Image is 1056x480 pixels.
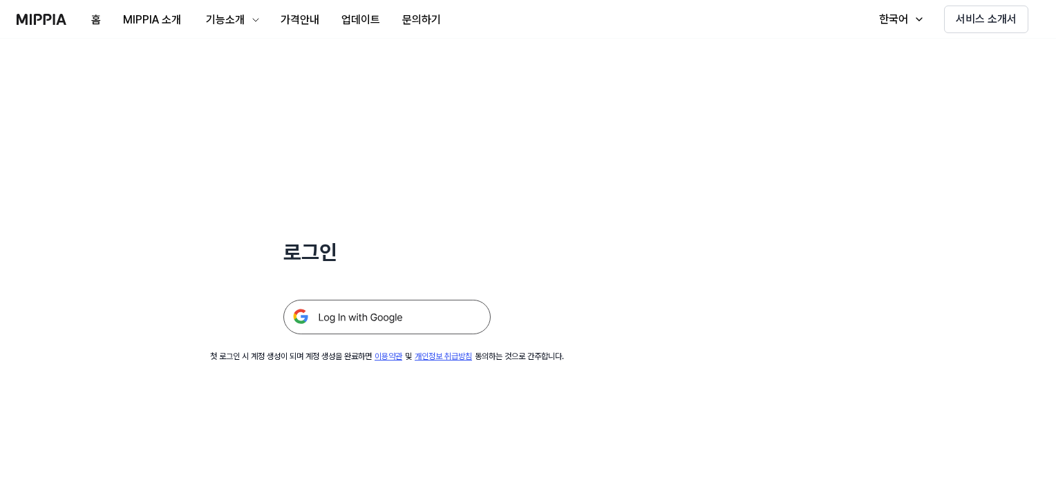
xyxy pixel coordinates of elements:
[330,6,391,34] button: 업데이트
[203,12,247,28] div: 기능소개
[192,6,270,34] button: 기능소개
[112,6,192,34] button: MIPPIA 소개
[80,6,112,34] button: 홈
[210,351,564,363] div: 첫 로그인 시 계정 생성이 되며 계정 생성을 완료하면 및 동의하는 것으로 간주합니다.
[283,238,491,267] h1: 로그인
[391,6,452,34] button: 문의하기
[944,6,1028,33] button: 서비스 소개서
[270,6,330,34] button: 가격안내
[283,300,491,334] img: 구글 로그인 버튼
[865,6,933,33] button: 한국어
[415,352,472,361] a: 개인정보 취급방침
[375,352,402,361] a: 이용약관
[876,11,911,28] div: 한국어
[17,14,66,25] img: logo
[330,1,391,39] a: 업데이트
